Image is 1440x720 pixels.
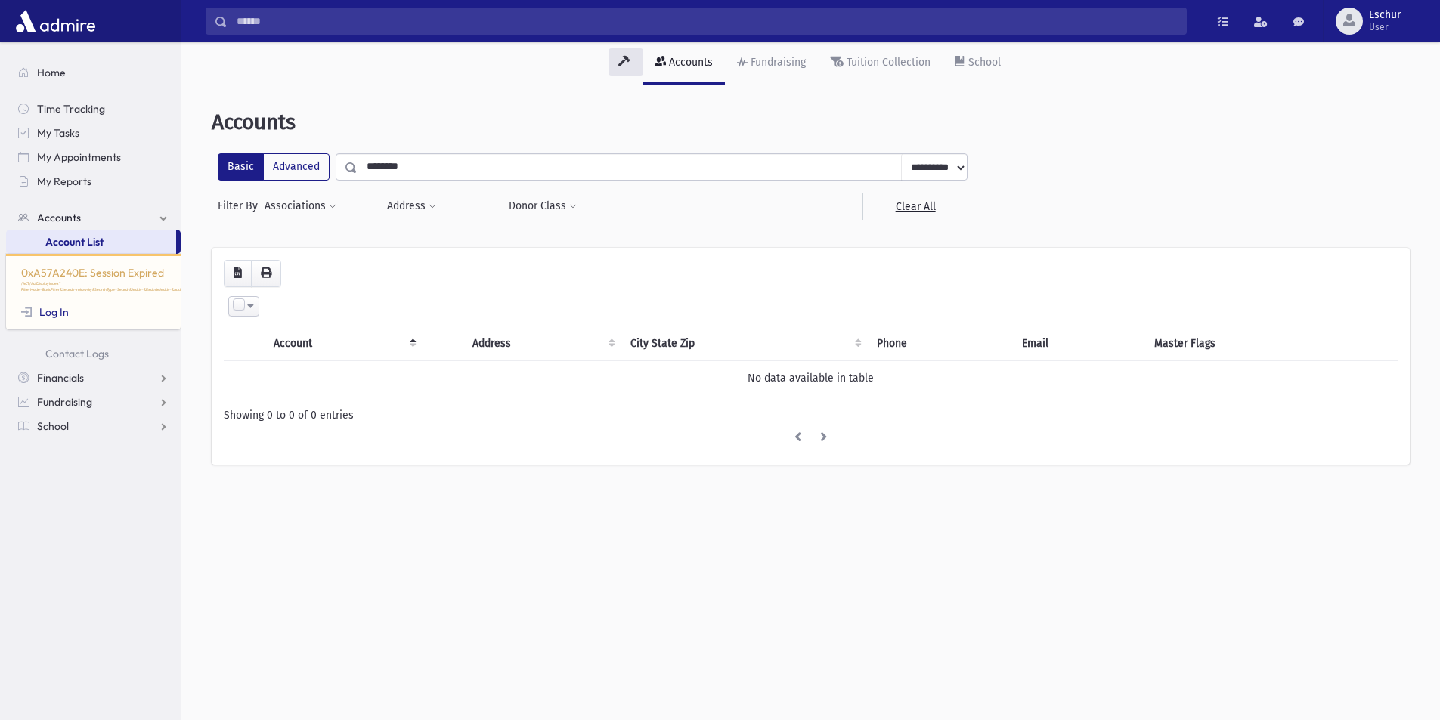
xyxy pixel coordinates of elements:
a: Clear All [862,193,968,220]
div: School [965,56,1001,69]
a: My Tasks [6,121,181,145]
span: Contact Logs [45,347,109,360]
img: AdmirePro [12,6,99,36]
span: User [1369,21,1401,33]
th: Phone [868,326,1013,360]
a: Fundraising [6,390,181,414]
button: Address [386,193,437,220]
th: City State Zip : activate to sort column ascending [621,326,868,360]
a: My Reports [6,169,181,193]
a: Account List [6,230,176,254]
span: My Appointments [37,150,121,164]
a: School [943,42,1013,85]
th: Account: activate to sort column descending [265,326,422,360]
a: Home [6,60,181,85]
span: Time Tracking [37,102,105,116]
a: My Appointments [6,145,181,169]
label: Advanced [263,153,330,181]
button: Donor Class [508,193,578,220]
div: 0xA57A240E: Session Expired [6,254,181,329]
a: Tuition Collection [818,42,943,85]
th: Master Flags [1145,326,1398,360]
a: Accounts [6,205,181,230]
th: Email [1013,326,1145,360]
a: Accounts [643,42,725,85]
button: Print [251,260,281,287]
span: Filter By [218,198,264,214]
label: Basic [218,153,264,181]
span: Account List [45,235,104,249]
th: Address : activate to sort column ascending [463,326,621,360]
input: Search [228,8,1186,35]
div: Fundraising [748,56,806,69]
a: Fundraising [725,42,818,85]
span: Accounts [212,110,296,134]
a: Contact Logs [6,341,181,366]
span: Fundraising [37,395,92,409]
span: Home [37,66,66,79]
span: Financials [37,371,84,385]
div: FilterModes [218,153,330,181]
a: Log In [21,305,69,319]
a: Time Tracking [6,97,181,121]
span: Accounts [37,211,81,224]
button: Associations [264,193,337,220]
a: Financials [6,366,181,390]
div: Accounts [666,56,713,69]
div: Tuition Collection [844,56,931,69]
span: Eschur [1369,9,1401,21]
span: My Reports [37,175,91,188]
div: Showing 0 to 0 of 0 entries [224,407,1398,423]
button: CSV [224,260,252,287]
td: No data available in table [224,360,1398,395]
span: School [37,419,69,433]
a: School [6,414,181,438]
p: /ACT/ActDisplayIndex?FilterMode=BasicFilter&Search=rokowsky&SearchType=Search&AscIds=&ExcludeAscI... [21,281,166,292]
span: My Tasks [37,126,79,140]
